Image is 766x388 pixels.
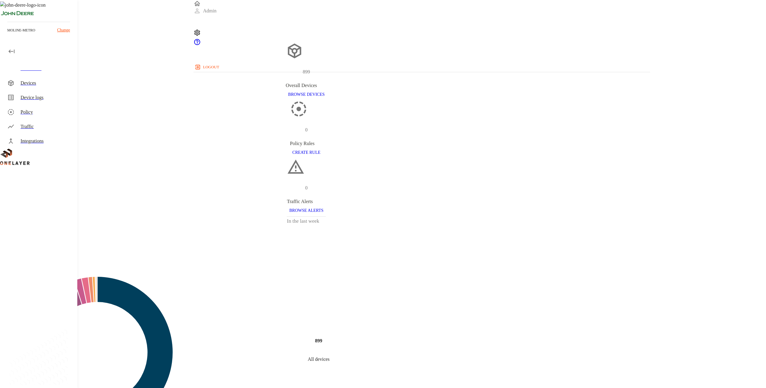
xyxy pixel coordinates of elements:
[194,41,201,47] span: Support Portal
[287,198,326,205] div: Traffic Alerts
[290,150,323,155] a: CREATE RULE
[287,205,326,216] button: BROWSE ALERTS
[286,82,327,89] div: Overall Devices
[287,208,326,213] a: BROWSE ALERTS
[286,89,327,100] button: BROWSE DEVICES
[194,41,201,47] a: onelayer-support
[315,337,322,344] h4: 899
[286,92,327,97] a: BROWSE DEVICES
[203,7,216,15] p: Admin
[305,184,308,192] p: 0
[305,126,308,134] p: 0
[290,147,323,158] button: CREATE RULE
[194,62,650,72] a: logout
[308,356,329,363] p: All devices
[290,140,323,147] div: Policy Rules
[287,217,326,226] h3: In the last week
[194,62,222,72] button: logout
